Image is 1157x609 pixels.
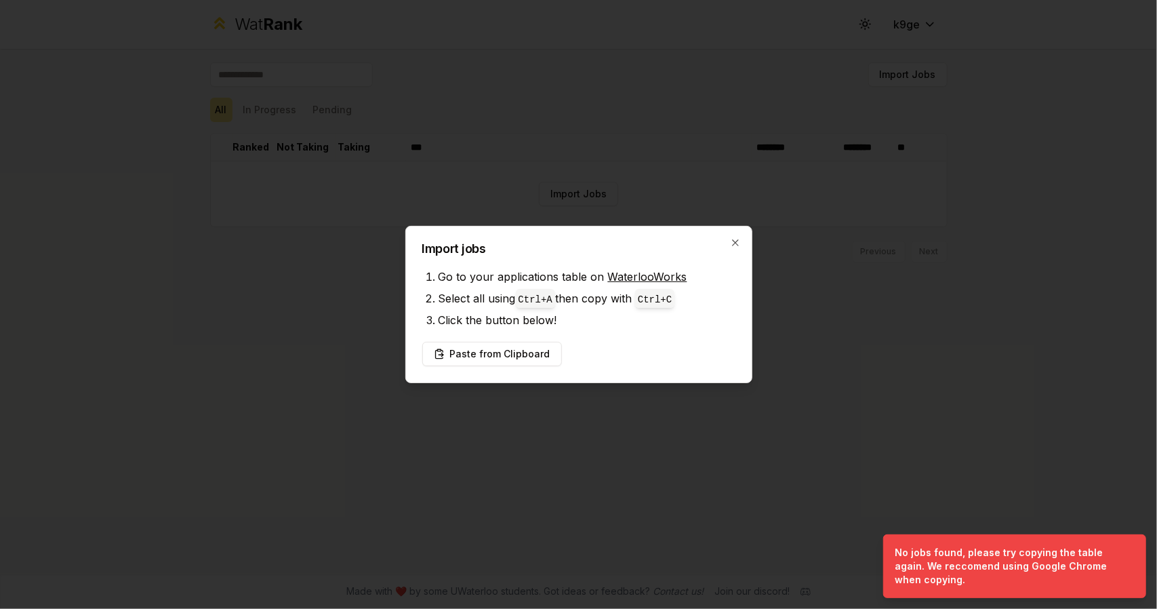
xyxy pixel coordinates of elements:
[439,266,735,288] li: Go to your applications table on
[519,294,552,305] code: Ctrl+ A
[439,309,735,331] li: Click the button below!
[422,342,562,366] button: Paste from Clipboard
[608,270,687,283] a: WaterlooWorks
[439,288,735,309] li: Select all using then copy with
[422,243,735,255] h2: Import jobs
[895,546,1129,587] div: No jobs found, please try copying the table again. We reccomend using Google Chrome when copying.
[638,294,672,305] code: Ctrl+ C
